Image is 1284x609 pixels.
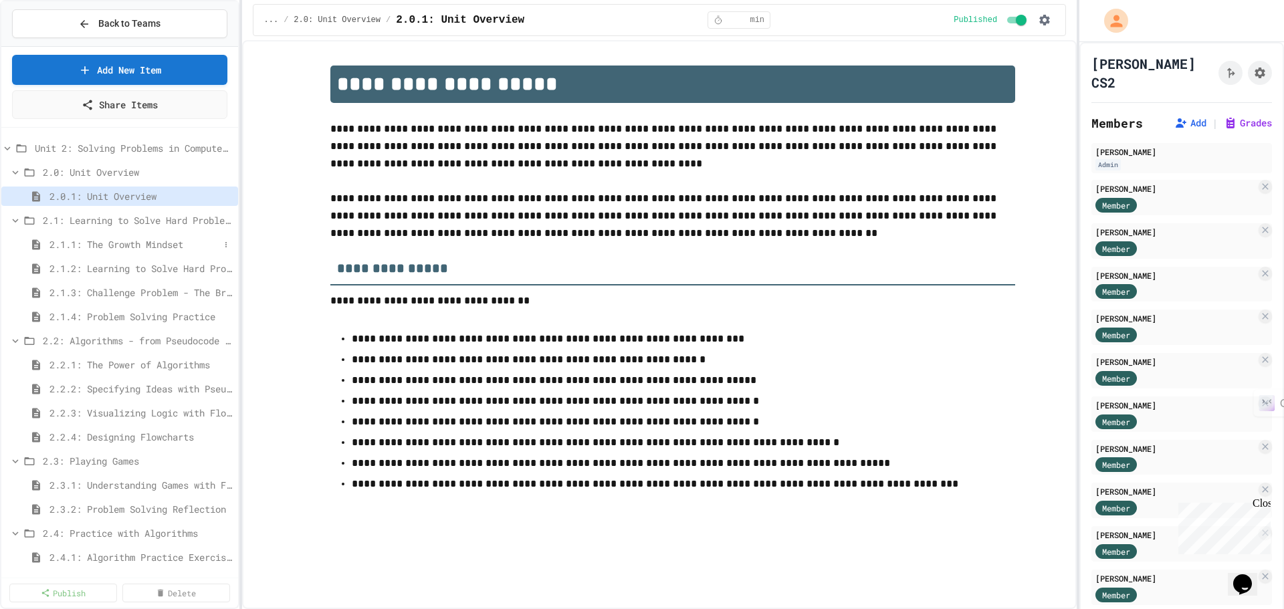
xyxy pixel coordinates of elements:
[43,334,233,348] span: 2.2: Algorithms - from Pseudocode to Flowcharts
[43,165,233,179] span: 2.0: Unit Overview
[49,478,233,492] span: 2.3.1: Understanding Games with Flowcharts
[1091,54,1213,92] h1: [PERSON_NAME] CS2
[1095,159,1121,170] div: Admin
[1102,545,1130,558] span: Member
[43,454,233,468] span: 2.3: Playing Games
[264,15,279,25] span: ...
[750,15,764,25] span: min
[1090,5,1132,36] div: My Account
[49,550,233,564] span: 2.4.1: Algorithm Practice Exercises
[12,55,227,85] a: Add New Item
[1095,399,1256,411] div: [PERSON_NAME]
[49,237,219,251] span: 2.1.1: The Growth Mindset
[5,5,92,85] div: Chat with us now!Close
[954,12,1029,28] div: Content is published and visible to students
[219,238,233,251] button: More options
[1102,199,1130,211] span: Member
[1224,116,1272,130] button: Grades
[1091,114,1143,132] h2: Members
[1095,572,1256,584] div: [PERSON_NAME]
[386,15,391,25] span: /
[1095,269,1256,281] div: [PERSON_NAME]
[12,9,227,38] button: Back to Teams
[1102,589,1130,601] span: Member
[1228,556,1271,596] iframe: chat widget
[1102,285,1130,297] span: Member
[35,141,233,155] span: Unit 2: Solving Problems in Computer Science
[1102,416,1130,428] span: Member
[1174,116,1206,130] button: Add
[1095,226,1256,238] div: [PERSON_NAME]
[49,502,233,516] span: 2.3.2: Problem Solving Reflection
[49,430,233,444] span: 2.2.4: Designing Flowcharts
[1095,312,1256,324] div: [PERSON_NAME]
[1218,61,1243,85] button: Click to see fork details
[49,310,233,324] span: 2.1.4: Problem Solving Practice
[49,382,233,396] span: 2.2.2: Specifying Ideas with Pseudocode
[1102,243,1130,255] span: Member
[49,406,233,420] span: 2.2.3: Visualizing Logic with Flowcharts
[1102,502,1130,514] span: Member
[49,261,233,275] span: 2.1.2: Learning to Solve Hard Problems
[954,15,997,25] span: Published
[49,358,233,372] span: 2.2.1: The Power of Algorithms
[1095,485,1256,497] div: [PERSON_NAME]
[1095,146,1268,158] div: [PERSON_NAME]
[49,189,233,203] span: 2.0.1: Unit Overview
[9,584,117,602] a: Publish
[1248,61,1272,85] button: Assignment Settings
[1095,529,1256,541] div: [PERSON_NAME]
[12,90,227,119] a: Share Items
[1102,329,1130,341] span: Member
[43,213,233,227] span: 2.1: Learning to Solve Hard Problems
[1102,459,1130,471] span: Member
[1095,356,1256,368] div: [PERSON_NAME]
[1212,115,1218,131] span: |
[43,526,233,540] span: 2.4: Practice with Algorithms
[396,12,524,28] span: 2.0.1: Unit Overview
[294,15,381,25] span: 2.0: Unit Overview
[49,285,233,299] span: 2.1.3: Challenge Problem - The Bridge
[1173,497,1271,554] iframe: chat widget
[1102,372,1130,384] span: Member
[122,584,230,602] a: Delete
[98,17,160,31] span: Back to Teams
[284,15,288,25] span: /
[1095,443,1256,455] div: [PERSON_NAME]
[1095,182,1256,195] div: [PERSON_NAME]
